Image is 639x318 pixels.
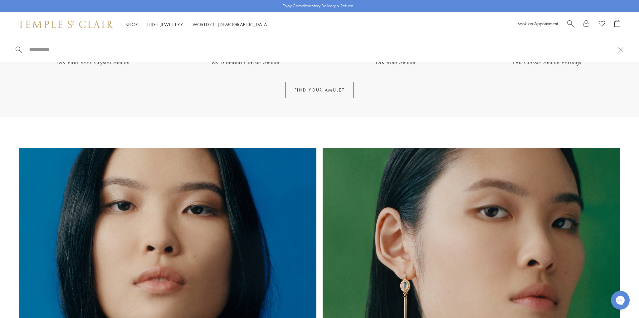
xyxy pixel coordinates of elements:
a: Book an Appointment [517,20,558,27]
a: FIND YOUR AMULET [285,82,354,98]
a: Search [567,20,574,29]
a: Open Shopping Bag [614,20,620,29]
p: Enjoy Complimentary Delivery & Returns [283,3,354,9]
a: 18K Classic Amulet Earrings [512,59,581,66]
a: ShopShop [125,21,138,27]
a: 18K Fiori Rock Crystal Amulet [56,59,130,66]
a: World of [DEMOGRAPHIC_DATA]World of [DEMOGRAPHIC_DATA] [193,21,269,27]
a: 18K Vine Amulet [375,59,416,66]
a: High JewelleryHigh Jewellery [147,21,183,27]
iframe: Gorgias live chat messenger [608,289,633,312]
a: View Wishlist [599,20,605,29]
nav: Main navigation [125,21,269,28]
img: Temple St. Clair [19,21,113,28]
a: 18K Diamond Classic Amulet [208,59,280,66]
